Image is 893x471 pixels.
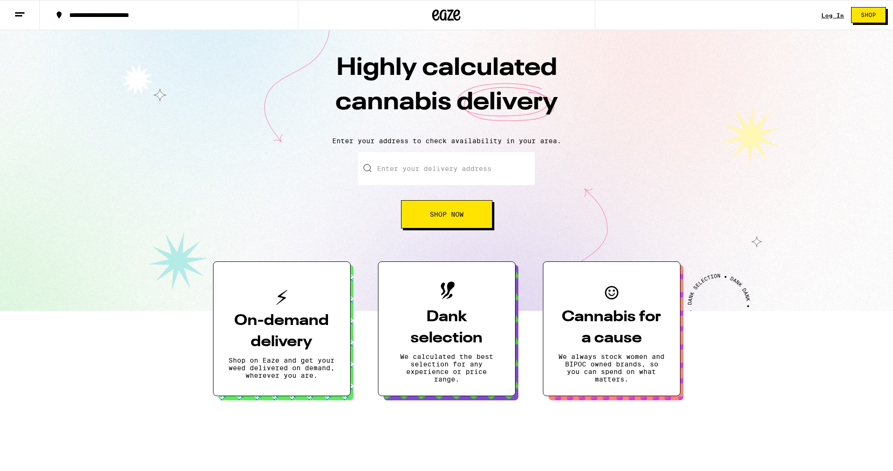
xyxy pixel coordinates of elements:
span: Shop Now [430,211,464,218]
input: Enter your delivery address [358,152,535,185]
h3: Dank selection [393,307,500,349]
button: Shop Now [401,200,492,228]
button: Shop [851,7,886,23]
p: Enter your address to check availability in your area. [9,137,884,145]
p: We always stock women and BIPOC owned brands, so you can spend on what matters. [558,353,665,383]
a: Log In [821,12,844,18]
button: On-demand deliveryShop on Eaze and get your weed delivered on demand, wherever you are. [213,261,351,396]
button: Cannabis for a causeWe always stock women and BIPOC owned brands, so you can spend on what matters. [543,261,680,396]
p: We calculated the best selection for any experience or price range. [393,353,500,383]
button: Dank selectionWe calculated the best selection for any experience or price range. [378,261,516,396]
h1: Highly calculated cannabis delivery [282,51,612,130]
span: Shop [861,12,876,18]
h3: Cannabis for a cause [558,307,665,349]
a: Shop [844,7,893,23]
h3: On-demand delivery [229,310,335,353]
p: Shop on Eaze and get your weed delivered on demand, wherever you are. [229,357,335,379]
